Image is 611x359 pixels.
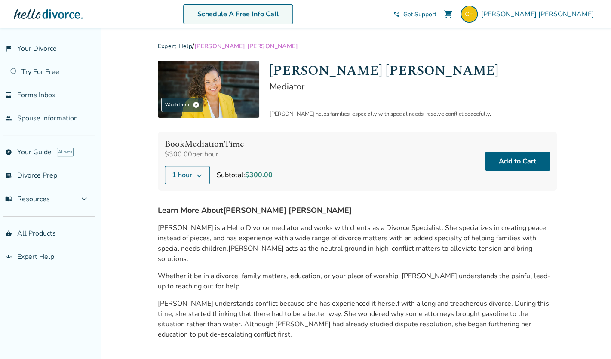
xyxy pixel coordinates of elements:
h4: Book Mediation Time [165,138,273,150]
span: phone_in_talk [393,11,400,18]
a: Expert Help [158,42,193,50]
h1: [PERSON_NAME] [PERSON_NAME] [270,61,557,81]
span: Forms Inbox [17,90,55,100]
span: expand_more [79,194,89,204]
span: list_alt_check [5,172,12,179]
h4: Learn More About [PERSON_NAME] [PERSON_NAME] [158,205,557,216]
h2: Mediator [270,81,557,92]
img: carrie.rau@gmail.com [461,6,478,23]
span: 1 hour [172,170,192,180]
span: [PERSON_NAME] [PERSON_NAME] [194,42,298,50]
span: explore [5,149,12,156]
button: 1 hour [165,166,210,184]
img: Claudia Brown Coulter [158,61,259,118]
span: menu_book [5,196,12,203]
span: Resources [5,194,50,204]
a: Schedule A Free Info Call [183,4,293,24]
span: $300.00 [245,170,273,180]
span: inbox [5,92,12,98]
iframe: Chat Widget [568,318,611,359]
span: [PERSON_NAME] understands conflict because she has experienced it herself with a long and treache... [158,299,549,339]
div: $300.00 per hour [165,150,273,159]
span: shopping_basket [5,230,12,237]
div: [PERSON_NAME] helps families, especially with special needs, resolve conflict peacefully. [270,110,557,118]
span: Get Support [403,10,436,18]
button: Add to Cart [485,152,550,171]
a: phone_in_talkGet Support [393,10,436,18]
span: shopping_cart [443,9,454,19]
span: people [5,115,12,122]
span: [PERSON_NAME] [PERSON_NAME] [481,9,597,19]
span: AI beta [57,148,74,156]
span: [PERSON_NAME] is a Hello Divorce mediator and works with clients as a Divorce Specialist. She spe... [158,223,546,253]
span: play_circle [193,101,200,108]
span: groups [5,253,12,260]
div: Subtotal: [217,170,273,180]
p: [PERSON_NAME] acts as the neutral ground in high-conflict matters to alleviate tension and bring ... [158,223,557,264]
span: flag_2 [5,45,12,52]
span: Whether it be in a divorce, family matters, education, or your place of worship, [PERSON_NAME] un... [158,271,550,291]
div: / [158,42,557,50]
div: Watch Intro [161,98,203,112]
